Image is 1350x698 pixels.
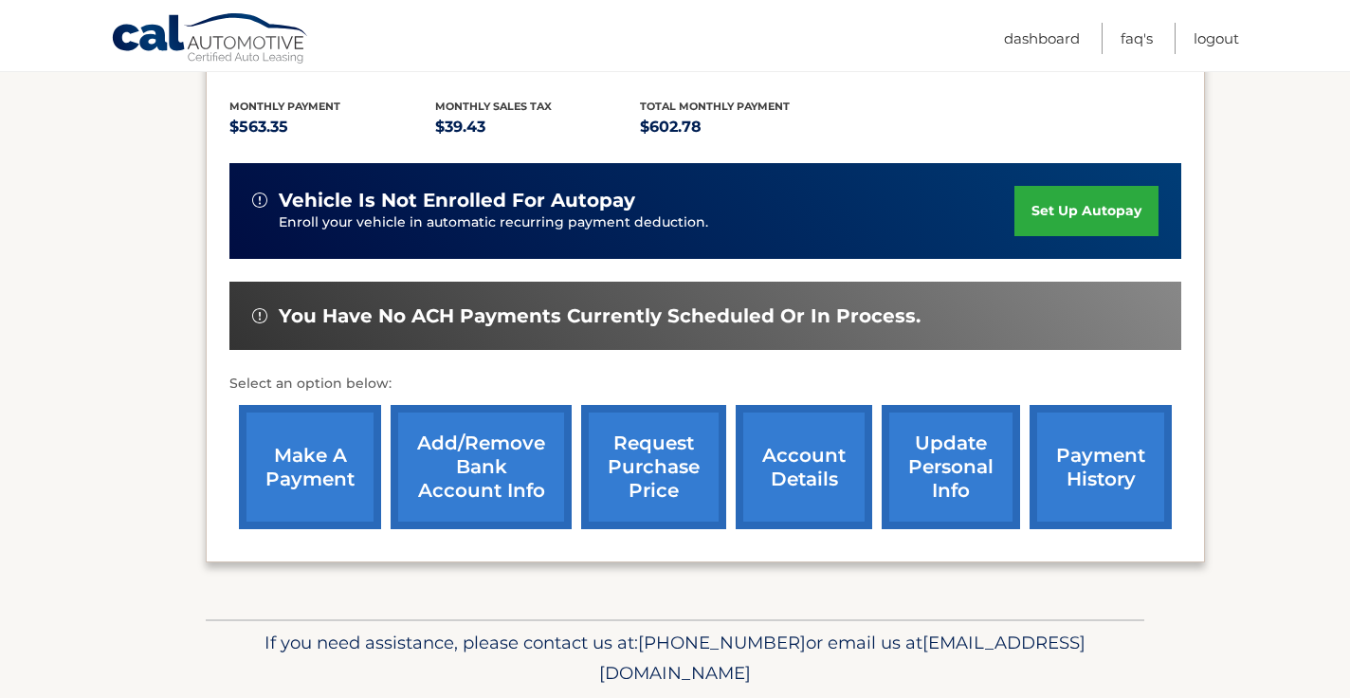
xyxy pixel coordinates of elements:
img: alert-white.svg [252,308,267,323]
a: set up autopay [1014,186,1158,236]
p: Select an option below: [229,373,1181,395]
p: Enroll your vehicle in automatic recurring payment deduction. [279,212,1014,233]
a: FAQ's [1121,23,1153,54]
span: Monthly sales Tax [435,100,552,113]
img: alert-white.svg [252,193,267,208]
span: Monthly Payment [229,100,340,113]
p: $602.78 [640,114,846,140]
a: request purchase price [581,405,726,529]
a: account details [736,405,872,529]
p: If you need assistance, please contact us at: or email us at [218,628,1132,689]
a: Logout [1194,23,1239,54]
p: $563.35 [229,114,435,140]
a: update personal info [882,405,1020,529]
span: You have no ACH payments currently scheduled or in process. [279,304,921,328]
p: $39.43 [435,114,641,140]
a: make a payment [239,405,381,529]
a: payment history [1030,405,1172,529]
a: Cal Automotive [111,12,310,67]
span: [PHONE_NUMBER] [638,632,806,653]
span: Total Monthly Payment [640,100,790,113]
span: vehicle is not enrolled for autopay [279,189,635,212]
span: [EMAIL_ADDRESS][DOMAIN_NAME] [599,632,1085,684]
a: Dashboard [1004,23,1080,54]
a: Add/Remove bank account info [391,405,572,529]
